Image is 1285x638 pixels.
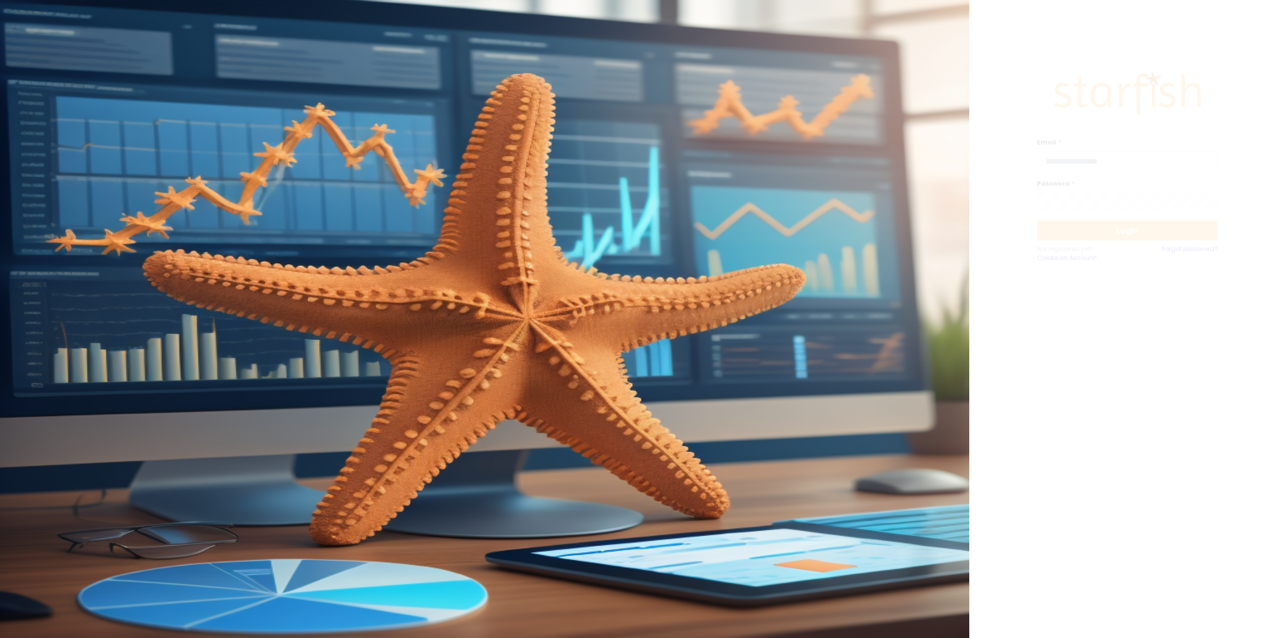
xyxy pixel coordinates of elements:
img: Logo.42cb71d561138c82c4ab.png [1052,61,1203,124]
button: Login [1037,220,1218,240]
p: Not registered yet? [1037,244,1127,253]
a: Create an Account! [1037,253,1127,263]
a: Forgot password? [1162,244,1218,263]
label: Password [1037,179,1212,188]
label: Email [1037,138,1212,147]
